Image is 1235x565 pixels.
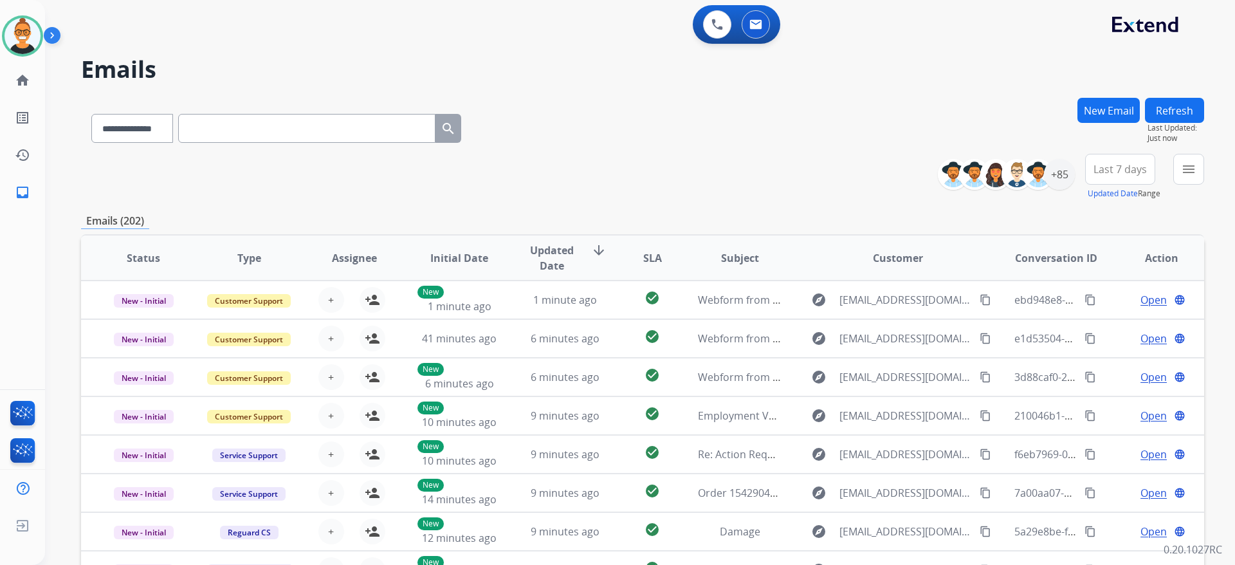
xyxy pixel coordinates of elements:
[720,524,760,539] span: Damage
[15,185,30,200] mat-icon: inbox
[1145,98,1204,123] button: Refresh
[417,402,444,414] p: New
[318,403,344,429] button: +
[591,243,607,258] mat-icon: arrow_downward
[1088,189,1138,199] button: Updated Date
[645,329,660,344] mat-icon: check_circle
[422,531,497,545] span: 12 minutes ago
[5,18,41,54] img: avatar
[127,250,160,266] span: Status
[422,492,497,506] span: 14 minutes ago
[328,369,334,385] span: +
[645,290,660,306] mat-icon: check_circle
[645,483,660,499] mat-icon: check_circle
[1015,250,1097,266] span: Conversation ID
[365,331,380,346] mat-icon: person_add
[328,447,334,462] span: +
[1014,524,1211,539] span: 5a29e8be-f035-4317-a692-45158a390e61
[811,331,827,346] mat-icon: explore
[811,524,827,539] mat-icon: explore
[531,370,599,384] span: 6 minutes ago
[811,408,827,423] mat-icon: explore
[1093,167,1147,172] span: Last 7 days
[1174,449,1185,460] mat-icon: language
[15,110,30,125] mat-icon: list_alt
[422,415,497,429] span: 10 minutes ago
[721,250,759,266] span: Subject
[318,287,344,313] button: +
[417,479,444,492] p: New
[328,524,334,539] span: +
[523,243,581,273] span: Updated Date
[1164,542,1222,557] p: 0.20.1027RC
[645,445,660,460] mat-icon: check_circle
[417,440,444,453] p: New
[1084,333,1096,344] mat-icon: content_copy
[980,526,991,537] mat-icon: content_copy
[1174,487,1185,499] mat-icon: language
[873,250,923,266] span: Customer
[1014,370,1209,384] span: 3d88caf0-2800-4334-8f81-5ba125784d5e
[1084,449,1096,460] mat-icon: content_copy
[1084,526,1096,537] mat-icon: content_copy
[1140,292,1167,308] span: Open
[698,447,1205,461] span: Re: Action Required: You've been assigned a new service order: a612c4b8-52c1-4e67-82a7-706cbd91d588
[811,369,827,385] mat-icon: explore
[237,250,261,266] span: Type
[81,213,149,229] p: Emails (202)
[980,371,991,383] mat-icon: content_copy
[1140,408,1167,423] span: Open
[114,487,174,501] span: New - Initial
[531,524,599,539] span: 9 minutes ago
[531,331,599,346] span: 6 minutes ago
[1174,526,1185,537] mat-icon: language
[212,487,286,501] span: Service Support
[980,294,991,306] mat-icon: content_copy
[15,147,30,163] mat-icon: history
[318,480,344,506] button: +
[430,250,488,266] span: Initial Date
[531,486,599,500] span: 9 minutes ago
[1174,371,1185,383] mat-icon: language
[1084,294,1096,306] mat-icon: content_copy
[365,369,380,385] mat-icon: person_add
[1174,410,1185,421] mat-icon: language
[839,369,972,385] span: [EMAIL_ADDRESS][DOMAIN_NAME]
[839,447,972,462] span: [EMAIL_ADDRESS][DOMAIN_NAME]
[365,447,380,462] mat-icon: person_add
[220,526,279,539] span: Reguard CS
[328,408,334,423] span: +
[332,250,377,266] span: Assignee
[1014,486,1210,500] span: 7a00aa07-7378-4a62-8a1e-d2ca82e6952f
[1140,331,1167,346] span: Open
[533,293,597,307] span: 1 minute ago
[1140,447,1167,462] span: Open
[114,294,174,308] span: New - Initial
[114,449,174,462] span: New - Initial
[318,326,344,351] button: +
[1084,410,1096,421] mat-icon: content_copy
[207,410,291,423] span: Customer Support
[1084,371,1096,383] mat-icon: content_copy
[441,121,456,136] mat-icon: search
[980,487,991,499] mat-icon: content_copy
[365,292,380,308] mat-icon: person_add
[422,454,497,468] span: 10 minutes ago
[417,286,444,299] p: New
[698,409,1080,423] span: Employment Verification for [PERSON_NAME] (Order ID = 10540821) @ Reguard
[1088,188,1160,199] span: Range
[422,331,497,346] span: 41 minutes ago
[1140,485,1167,501] span: Open
[839,292,972,308] span: [EMAIL_ADDRESS][DOMAIN_NAME]
[207,333,291,346] span: Customer Support
[698,293,989,307] span: Webform from [EMAIL_ADDRESS][DOMAIN_NAME] on [DATE]
[839,524,972,539] span: [EMAIL_ADDRESS][DOMAIN_NAME]
[1014,447,1204,461] span: f6eb7969-0e8a-4f65-9532-981dfcbb450f
[318,519,344,544] button: +
[1044,159,1075,190] div: +85
[1148,123,1204,133] span: Last Updated:
[839,408,972,423] span: [EMAIL_ADDRESS][DOMAIN_NAME]
[698,486,928,500] span: Order 1542904b-b1e9-4136-9688-4594658c0e89
[114,371,174,385] span: New - Initial
[643,250,662,266] span: SLA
